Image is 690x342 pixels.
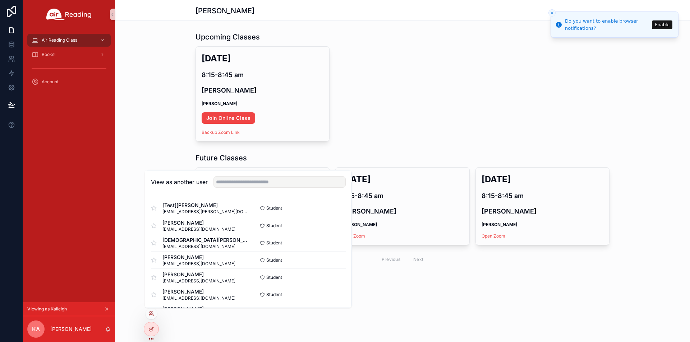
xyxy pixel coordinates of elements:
span: [PERSON_NAME] [162,254,235,261]
h4: [PERSON_NAME] [341,206,463,216]
div: Do you want to enable browser notifications? [565,18,650,32]
h4: 8:15-8:45 am [482,191,603,201]
span: Student [266,205,282,211]
div: scrollable content [23,29,115,98]
button: Enable [652,20,672,29]
h4: [PERSON_NAME] [202,85,323,95]
span: Student [266,257,282,263]
h2: View as another user [151,178,208,186]
span: Student [266,275,282,280]
a: Books! [27,48,111,61]
a: Open Zoom [341,233,365,239]
span: Student [266,292,282,298]
h4: 8:15-8:45 am [202,70,323,80]
span: [EMAIL_ADDRESS][DOMAIN_NAME] [162,278,235,284]
a: Account [27,75,111,88]
h1: [PERSON_NAME] [195,6,254,16]
h4: 8:15-8:45 am [341,191,463,201]
span: [PERSON_NAME] [162,288,235,295]
span: [EMAIL_ADDRESS][DOMAIN_NAME] [162,295,235,301]
span: Student [266,223,282,229]
h2: [DATE] [202,52,323,64]
span: [Test][PERSON_NAME] [162,202,248,209]
h1: Upcoming Classes [195,32,260,42]
h4: [PERSON_NAME] [482,206,603,216]
a: Backup Zoom Link [202,130,240,135]
button: Close toast [548,9,556,17]
span: Books! [42,52,55,57]
span: [PERSON_NAME] [162,271,235,278]
span: Air Reading Class [42,37,77,43]
span: Account [42,79,59,85]
h2: [DATE] [482,173,603,185]
span: [EMAIL_ADDRESS][DOMAIN_NAME] [162,244,248,249]
span: Viewing as Kaileigh [27,306,67,312]
strong: [PERSON_NAME] [341,222,377,227]
a: Air Reading Class [27,34,111,47]
a: Join Online Class [202,112,255,124]
strong: [PERSON_NAME] [482,222,517,227]
span: [EMAIL_ADDRESS][DOMAIN_NAME] [162,261,235,267]
h2: [DATE] [341,173,463,185]
span: [DEMOGRAPHIC_DATA][PERSON_NAME] [162,236,248,244]
span: KA [32,325,40,333]
p: [PERSON_NAME] [50,325,92,333]
span: [PERSON_NAME] [162,305,235,313]
span: [PERSON_NAME] [162,219,235,226]
a: Open Zoom [482,233,505,239]
img: App logo [46,9,92,20]
strong: [PERSON_NAME] [202,101,237,106]
span: Student [266,240,282,246]
span: [EMAIL_ADDRESS][PERSON_NAME][DOMAIN_NAME] [162,209,248,215]
h1: Future Classes [195,153,247,163]
span: [EMAIL_ADDRESS][DOMAIN_NAME] [162,226,235,232]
